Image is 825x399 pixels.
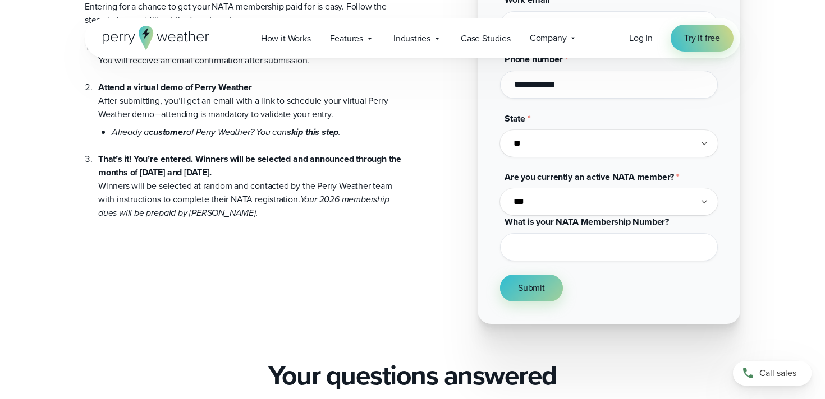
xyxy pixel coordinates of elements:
[505,170,674,183] span: Are you currently an active NATA member?
[671,25,734,52] a: Try it free
[629,31,653,45] a: Log in
[505,53,563,66] span: Phone number
[98,152,401,179] strong: That’s it! You’re entered. Winners will be selected and announced through the months of [DATE] an...
[98,67,404,139] li: After submitting, you’ll get an email with a link to schedule your virtual Perry Weather demo—att...
[330,32,363,45] span: Features
[629,31,653,44] span: Log in
[393,32,430,45] span: Industries
[98,139,404,220] li: Winners will be selected at random and contacted by the Perry Weather team with instructions to c...
[505,215,669,228] span: What is your NATA Membership Number?
[112,126,341,138] em: Already a of Perry Weather? You can .
[251,27,320,50] a: How it Works
[530,31,567,45] span: Company
[461,32,511,45] span: Case Studies
[451,27,520,50] a: Case Studies
[261,32,311,45] span: How it Works
[287,126,338,138] strong: skip this step
[268,360,557,391] h2: Your questions answered
[98,81,252,94] strong: Attend a virtual demo of Perry Weather
[500,275,563,301] button: Submit
[733,361,812,386] a: Call sales
[518,281,545,295] span: Submit
[759,366,796,380] span: Call sales
[505,112,525,125] span: State
[149,126,186,138] strong: customer
[684,31,720,45] span: Try it free
[98,193,389,219] em: Your 2026 membership dues will be prepaid by [PERSON_NAME].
